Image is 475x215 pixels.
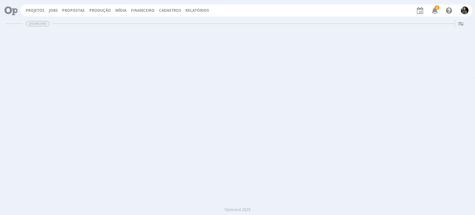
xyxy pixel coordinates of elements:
[88,8,113,13] button: Produção
[62,8,85,13] span: Propostas
[461,6,469,14] img: M
[47,8,60,13] button: Jobs
[434,5,439,10] span: 2
[131,8,155,13] a: Financeiro
[159,8,181,13] span: Cadastros
[113,8,128,13] button: Mídia
[129,8,156,13] button: Financeiro
[115,8,126,13] a: Mídia
[428,5,441,16] button: 2
[186,8,209,13] a: Relatórios
[60,8,87,13] button: Propostas
[184,8,211,13] button: Relatórios
[26,21,49,26] span: Dashboard
[89,8,111,13] a: Produção
[460,5,469,16] button: M
[26,8,45,13] a: Projetos
[157,8,183,13] button: Cadastros
[24,8,46,13] button: Projetos
[49,8,58,13] a: Jobs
